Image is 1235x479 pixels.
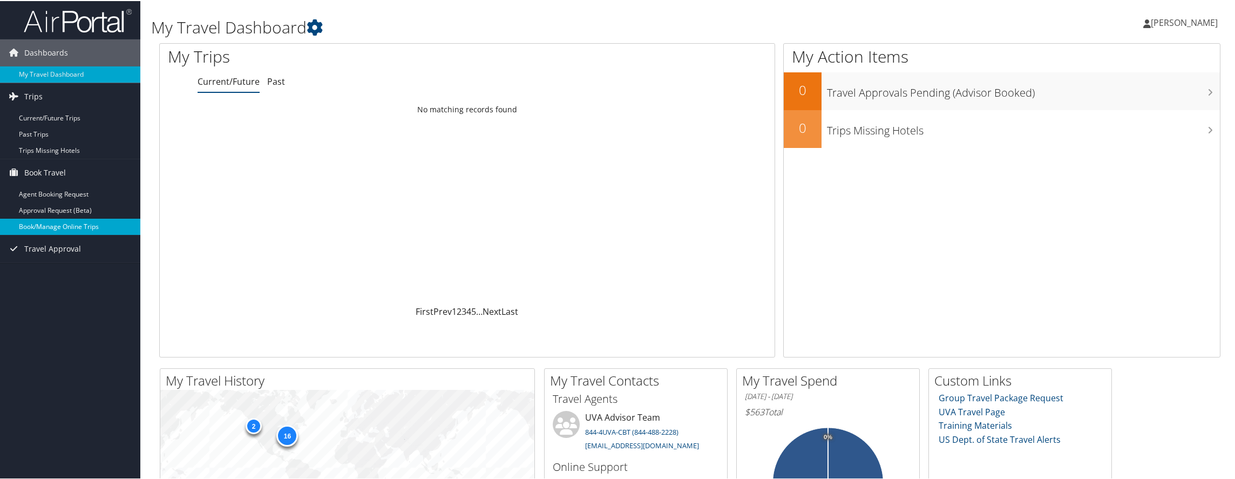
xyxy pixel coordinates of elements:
[198,75,260,86] a: Current/Future
[166,370,534,389] h2: My Travel History
[24,234,81,261] span: Travel Approval
[24,82,43,109] span: Trips
[483,305,501,316] a: Next
[246,417,262,433] div: 2
[585,440,699,449] a: [EMAIL_ADDRESS][DOMAIN_NAME]
[553,458,719,474] h3: Online Support
[827,117,1220,137] h3: Trips Missing Hotels
[939,405,1005,417] a: UVA Travel Page
[168,44,510,67] h1: My Trips
[784,118,822,136] h2: 0
[745,405,911,417] h6: Total
[547,410,724,454] li: UVA Advisor Team
[466,305,471,316] a: 4
[267,75,285,86] a: Past
[742,370,919,389] h2: My Travel Spend
[1151,16,1218,28] span: [PERSON_NAME]
[471,305,476,316] a: 5
[24,7,132,32] img: airportal-logo.png
[151,15,870,38] h1: My Travel Dashboard
[550,370,727,389] h2: My Travel Contacts
[939,419,1012,430] a: Training Materials
[457,305,462,316] a: 2
[784,109,1220,147] a: 0Trips Missing Hotels
[501,305,518,316] a: Last
[433,305,452,316] a: Prev
[416,305,433,316] a: First
[784,80,822,98] h2: 0
[745,390,911,401] h6: [DATE] - [DATE]
[745,405,764,417] span: $563
[476,305,483,316] span: …
[452,305,457,316] a: 1
[160,99,775,118] td: No matching records found
[1143,5,1229,38] a: [PERSON_NAME]
[462,305,466,316] a: 3
[585,426,678,436] a: 844-4UVA-CBT (844-488-2228)
[553,390,719,406] h3: Travel Agents
[824,433,832,440] tspan: 0%
[276,424,298,446] div: 16
[784,44,1220,67] h1: My Action Items
[24,158,66,185] span: Book Travel
[939,391,1063,403] a: Group Travel Package Request
[24,38,68,65] span: Dashboards
[939,433,1061,444] a: US Dept. of State Travel Alerts
[827,79,1220,99] h3: Travel Approvals Pending (Advisor Booked)
[934,370,1111,389] h2: Custom Links
[784,71,1220,109] a: 0Travel Approvals Pending (Advisor Booked)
